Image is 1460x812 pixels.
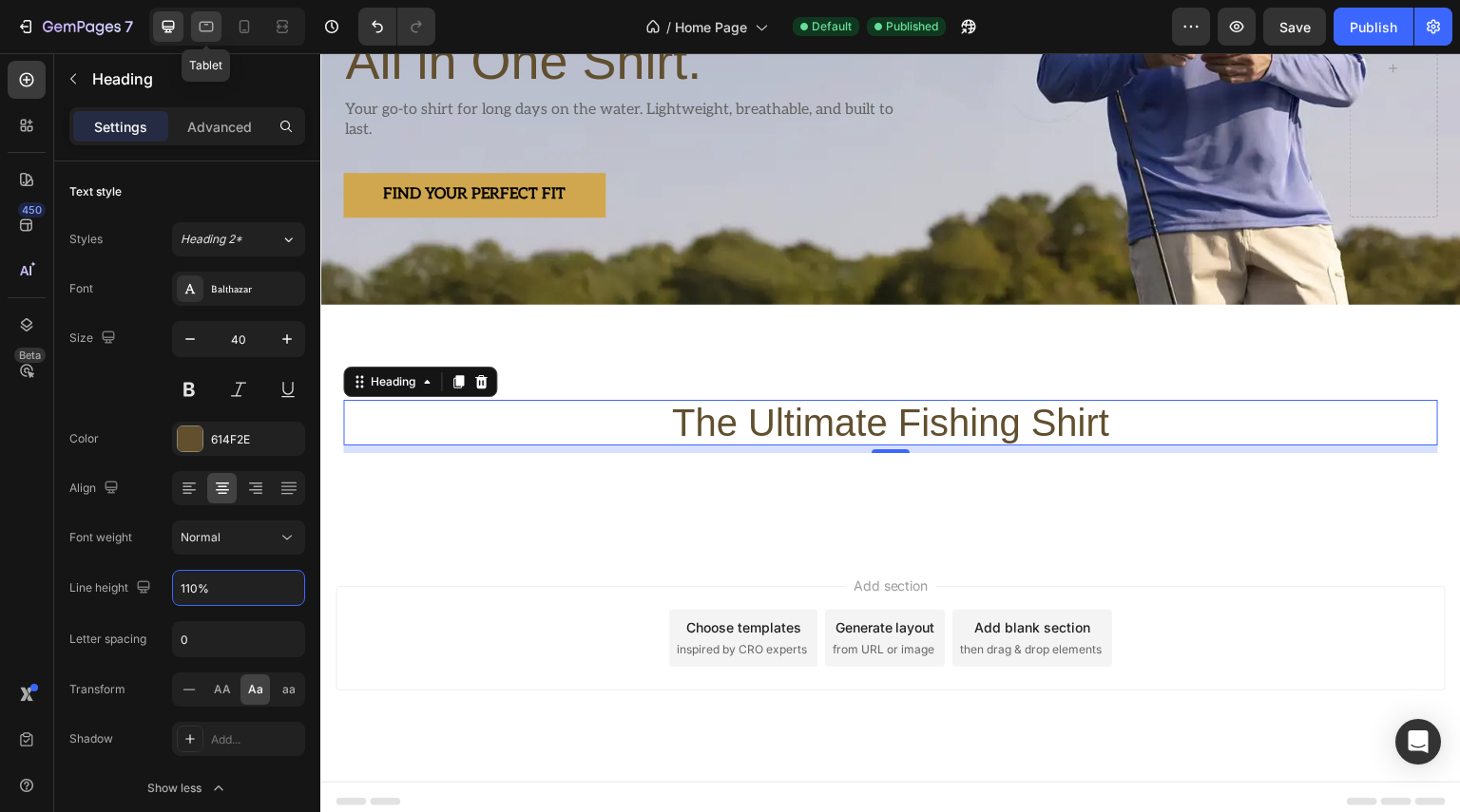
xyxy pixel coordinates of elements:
[69,631,146,648] div: Letter spacing
[94,117,147,137] p: Settings
[1334,8,1413,46] button: Publish
[125,15,133,38] p: 7
[181,231,242,248] span: Heading 2*
[214,681,231,698] span: AA
[172,222,305,256] button: Heading 2*
[18,202,46,217] div: 450
[282,681,296,698] span: aa
[675,17,747,37] span: Home Page
[69,183,122,200] div: Text style
[886,18,938,35] span: Published
[358,8,435,46] div: Undo/Redo
[1263,8,1326,46] button: Save
[14,348,46,363] div: Beta
[366,564,481,584] div: Choose templates
[211,281,300,298] div: Balthazar
[1395,719,1441,765] div: Open Intercom Messenger
[69,771,305,805] button: Show less
[512,588,614,605] span: from URL or image
[1279,19,1311,35] span: Save
[812,18,852,35] span: Default
[211,731,300,748] div: Add...
[515,564,615,584] div: Generate layout
[147,779,228,798] div: Show less
[92,67,298,90] p: Heading
[248,681,263,698] span: Aa
[1350,17,1397,37] div: Publish
[187,117,252,137] p: Advanced
[69,476,123,501] div: Align
[8,8,142,46] button: 7
[69,231,103,248] div: Styles
[211,431,300,448] div: 614F2E
[69,730,113,747] div: Shadow
[69,280,93,297] div: Font
[640,588,781,605] span: then drag & drop elements
[320,53,1460,812] iframe: Design area
[526,522,616,542] span: Add section
[69,326,120,351] div: Size
[356,588,487,605] span: inspired by CRO experts
[69,576,155,601] div: Line height
[173,571,304,605] input: Auto
[69,529,132,546] div: Font weight
[173,622,304,656] input: Auto
[172,520,305,555] button: Normal
[181,530,221,544] span: Normal
[69,430,99,447] div: Color
[654,564,770,584] div: Add blank section
[69,681,125,698] div: Transform
[666,17,671,37] span: /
